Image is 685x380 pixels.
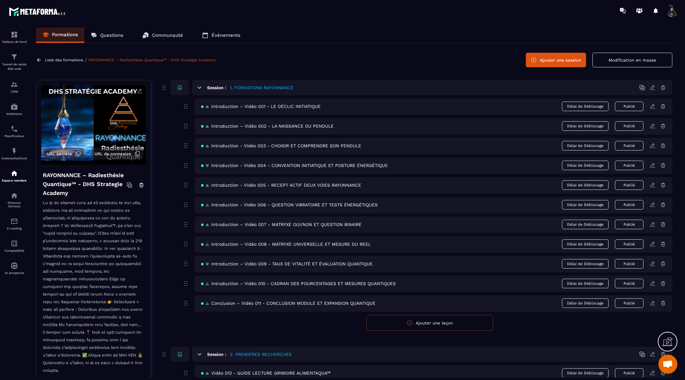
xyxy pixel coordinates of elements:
[2,26,27,48] a: formationformationTableau de bord
[2,120,27,143] a: schedulerschedulerPlanificateur
[562,279,609,288] span: Délai de Déblocage
[2,76,27,98] a: formationformationCRM
[2,187,27,213] a: social-networksocial-networkRéseaux Sociaux
[201,301,375,306] span: 🜂 Conclusion – Vidéo 011 - CONCLUSION MODULE ET EXPANSION QUANTIQUE
[152,32,183,38] p: Communauté
[10,217,18,225] img: email
[201,242,371,247] span: 🜂 Introduction – Vidéo 008 - MATRYXE UNIVERSELLE ET MESURE DU REEL
[526,53,586,67] button: Ajouter une session
[2,40,27,43] p: Tableau de bord
[615,102,643,111] button: Publié
[562,161,609,170] span: Délai de Déblocage
[43,171,127,197] h4: RAYONNANCE – Radiesthésie Quantique™ - DHS Strategie Academy
[10,262,18,270] img: automations
[2,134,27,138] p: Planificateur
[615,180,643,190] button: Publié
[201,123,334,129] span: 🜁 Introduction – Vidéo 002 - LA NAISSANCE DU PENDULE
[44,148,84,160] button: URL secrète
[2,112,27,116] p: Webinaire
[562,141,609,150] span: Délai de Déblocage
[136,28,189,43] a: Communauté
[52,32,78,37] p: Formations
[230,84,293,91] h5: 1. FONDATIONS RAYONNANCE
[41,85,146,164] img: background
[212,32,240,38] p: Événements
[201,370,330,376] span: 🜁 Vidéo 012 - GUIDE LECTURE GRIMOIRE ALIMENTAQUA™
[2,48,27,76] a: formationformationTunnel de vente Site web
[10,31,18,38] img: formation
[562,220,609,229] span: Délai de Déblocage
[2,62,27,71] p: Tunnel de vente Site web
[10,170,18,177] img: automations
[562,180,609,190] span: Délai de Déblocage
[592,53,672,67] button: Modification en masse
[615,200,643,210] button: Publié
[100,32,123,38] p: Questions
[88,58,216,62] a: RAYONNANCE – Radiesthésie Quantique™ - DHS Strategie Academy
[95,151,131,156] span: URL de connexion
[615,121,643,131] button: Publié
[2,271,27,275] p: IA prospects
[207,352,226,357] h6: Session :
[2,143,27,165] a: automationsautomationsAutomatisations
[615,239,643,249] button: Publié
[2,98,27,120] a: automationsautomationsWebinaire
[615,259,643,269] button: Publié
[2,179,27,182] p: Espace membre
[201,261,373,266] span: 🜃 Introduction – Vidéo 009 - TAUX DE VITALITÉ ET ÉVALUATION QUANTIQUE
[10,53,18,61] img: formation
[2,227,27,230] p: E-mailing
[201,202,378,207] span: 🜂 Introduction - Vidéo 006 - QUESTION VIBRATOIRE ET TESTS ÉNERGÉTIQUES
[615,368,643,378] button: Publié
[562,298,609,308] span: Délai de Déblocage
[10,240,18,247] img: accountant
[658,355,677,374] a: Ouvrir le chat
[91,148,143,160] button: URL de connexion
[562,102,609,111] span: Délai de Déblocage
[366,315,493,331] button: Ajouter une leçon
[201,163,388,168] span: 🜃 Introduction - Vidéo 004 - CONVENTION INITIATIQUE ET POSTURE ÉNERGÉTIQUE
[36,28,84,43] a: Formations
[2,213,27,235] a: emailemailE-mailing
[615,298,643,308] button: Publié
[2,201,27,208] p: Réseaux Sociaux
[10,147,18,155] img: automations
[85,57,87,63] span: /
[47,151,72,156] span: URL secrète
[201,281,396,286] span: 🜂 Introduction – Vidéo 010 - CADRAN DES POURCENTAGES ET MESURES QUANTIQUES
[562,368,609,378] span: Délai de Déblocage
[2,235,27,257] a: accountantaccountantComptabilité
[2,157,27,160] p: Automatisations
[207,85,226,90] h6: Session :
[10,81,18,88] img: formation
[201,222,362,227] span: 🜁 Introduction – Vidéo 007 - MATRYXE OUI/NON ET QUESTION BINAIRE
[9,6,66,17] img: logo
[562,239,609,249] span: Délai de Déblocage
[10,103,18,110] img: automations
[201,104,321,109] span: 🜁 Introduction – Vidéo 001 - LE DÉCLIC INITIATIQUE
[615,220,643,229] button: Publié
[562,200,609,210] span: Délai de Déblocage
[2,249,27,252] p: Comptabilité
[10,192,18,199] img: social-network
[562,121,609,131] span: Délai de Déblocage
[615,161,643,170] button: Publié
[196,28,247,43] a: Événements
[2,165,27,187] a: automationsautomationsEspace membre
[615,141,643,150] button: Publié
[10,125,18,133] img: scheduler
[201,143,361,148] span: 🜁 Introduction - Vidéo 003 - CHOISIR ET COMPRENDRE SON PENDULE
[45,58,83,62] a: Liste des formations
[562,259,609,269] span: Délai de Déblocage
[230,351,292,357] h5: 2. PREMIÈRES RECHERCHES
[615,279,643,288] button: Publié
[201,183,361,188] span: 🜁 Introduction - Vidéo 005 - RECEPT ACTIF DEUX VOIES RAYONNANCE
[84,28,130,43] a: Questions
[2,90,27,93] p: CRM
